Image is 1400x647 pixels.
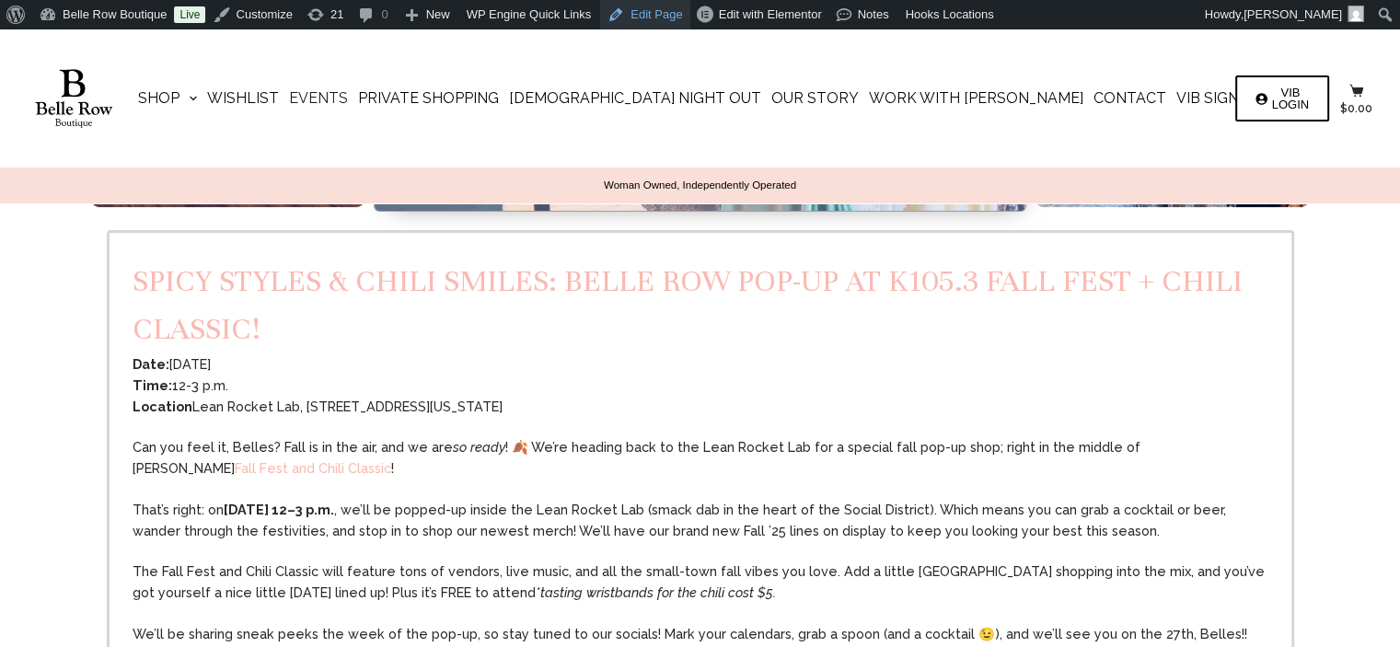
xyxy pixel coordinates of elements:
strong: [DATE] 12–3 p.m. [224,502,334,517]
div: Lean Rocket Lab, [STREET_ADDRESS][US_STATE] [133,396,1267,417]
a: Our Story [767,29,864,168]
a: Fall Fest and Chili Classic [235,460,391,476]
a: Live [174,6,205,23]
strong: Time: [133,377,172,393]
a: Work with [PERSON_NAME] [864,29,1089,168]
a: $0.00 [1340,84,1372,114]
p: Can you feel it, Belles? Fall is in the air, and we are ! 🍂 We’re heading back to the Lean Rocket... [133,436,1267,479]
bdi: 0.00 [1340,102,1372,115]
a: Wishlist [202,29,284,168]
a: [DEMOGRAPHIC_DATA] Night Out [504,29,767,168]
p: That’s right: on , we’ll be popped-up inside the Lean Rocket Lab (smack dab in the heart of the S... [133,499,1267,541]
a: Shop [133,29,202,168]
a: VIB LOGIN [1235,75,1329,121]
img: Belle Row Boutique [28,69,120,128]
p: The Fall Fest and Chili Classic will feature tons of vendors, live music, and all the small-town ... [133,560,1267,603]
strong: Location [133,399,192,414]
em: so ready [453,439,505,455]
a: Events [284,29,353,168]
a: VIB Sign Up [1172,29,1267,168]
span: $ [1340,102,1348,115]
a: Private Shopping [353,29,504,168]
nav: Main Navigation [133,29,1267,168]
span: Edit with Elementor [719,7,822,21]
p: Woman Owned, Independently Operated [37,179,1363,192]
em: *tasting wristbands for the chili cost $5. [536,584,776,600]
a: Contact [1089,29,1172,168]
a: Spicy Styles & Chili Smiles: Belle Row Pop-up at K105.3 Fall Fest + Chili Classic! [133,262,1243,348]
div: 12-3 p.m. [133,375,1267,396]
strong: Date: [133,356,169,372]
span: [PERSON_NAME] [1244,7,1342,21]
span: VIB LOGIN [1272,87,1309,110]
p: We’ll be sharing sneak peeks the week of the pop-up, so stay tuned to our socials! Mark your cale... [133,623,1267,644]
div: [DATE] [133,353,1267,375]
